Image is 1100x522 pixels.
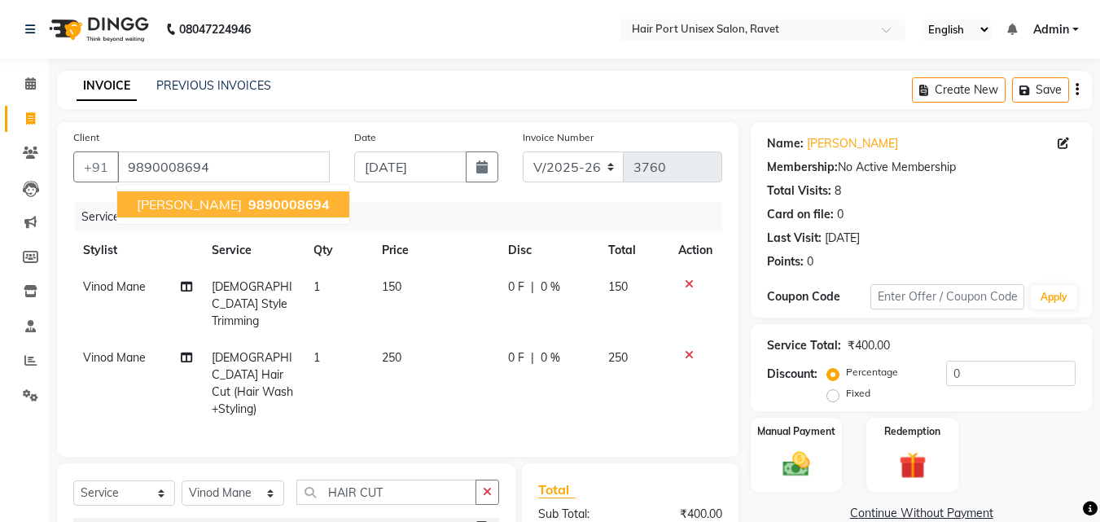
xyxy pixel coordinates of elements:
[156,78,271,93] a: PREVIOUS INVOICES
[757,424,835,439] label: Manual Payment
[767,159,838,176] div: Membership:
[313,350,320,365] span: 1
[767,159,1076,176] div: No Active Membership
[767,230,822,247] div: Last Visit:
[891,449,935,482] img: _gift.svg
[837,206,844,223] div: 0
[137,196,242,213] span: [PERSON_NAME]
[848,337,890,354] div: ₹400.00
[531,349,534,366] span: |
[846,386,870,401] label: Fixed
[508,279,524,296] span: 0 F
[313,279,320,294] span: 1
[598,232,669,269] th: Total
[541,349,560,366] span: 0 %
[296,480,476,505] input: Search or Scan
[42,7,153,52] img: logo
[825,230,860,247] div: [DATE]
[846,365,898,379] label: Percentage
[83,279,146,294] span: Vinod Mane
[508,349,524,366] span: 0 F
[912,77,1006,103] button: Create New
[212,350,293,416] span: [DEMOGRAPHIC_DATA] Hair Cut (Hair Wash+Styling)
[1033,21,1069,38] span: Admin
[372,232,498,269] th: Price
[767,288,870,305] div: Coupon Code
[767,253,804,270] div: Points:
[538,481,576,498] span: Total
[668,232,722,269] th: Action
[608,279,628,294] span: 150
[807,135,898,152] a: [PERSON_NAME]
[179,7,251,52] b: 08047224946
[1012,77,1069,103] button: Save
[73,232,202,269] th: Stylist
[835,182,841,200] div: 8
[117,151,330,182] input: Search by Name/Mobile/Email/Code
[541,279,560,296] span: 0 %
[382,279,401,294] span: 150
[354,130,376,145] label: Date
[304,232,372,269] th: Qty
[767,366,817,383] div: Discount:
[608,350,628,365] span: 250
[807,253,813,270] div: 0
[382,350,401,365] span: 250
[767,135,804,152] div: Name:
[73,151,119,182] button: +91
[754,505,1089,522] a: Continue Without Payment
[531,279,534,296] span: |
[75,202,734,232] div: Services
[767,182,831,200] div: Total Visits:
[523,130,594,145] label: Invoice Number
[870,284,1024,309] input: Enter Offer / Coupon Code
[248,196,330,213] span: 9890008694
[767,206,834,223] div: Card on file:
[77,72,137,101] a: INVOICE
[212,279,292,328] span: [DEMOGRAPHIC_DATA] Style Trimming
[1031,285,1077,309] button: Apply
[498,232,598,269] th: Disc
[767,337,841,354] div: Service Total:
[83,350,146,365] span: Vinod Mane
[884,424,940,439] label: Redemption
[73,130,99,145] label: Client
[774,449,818,480] img: _cash.svg
[202,232,305,269] th: Service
